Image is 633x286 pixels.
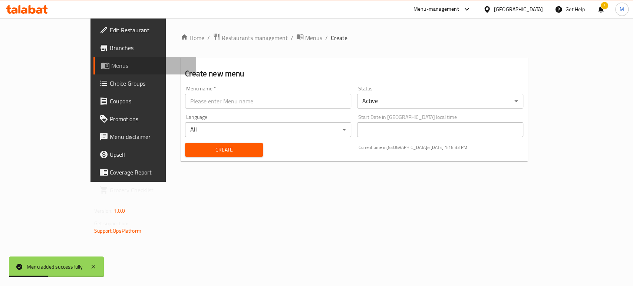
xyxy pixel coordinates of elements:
a: Menus [93,57,196,74]
input: Please enter Menu name [185,94,351,109]
a: Edit Restaurant [93,21,196,39]
span: Choice Groups [110,79,190,88]
span: Upsell [110,150,190,159]
a: Coupons [93,92,196,110]
div: [GEOGRAPHIC_DATA] [494,5,543,13]
span: Menus [305,33,322,42]
li: / [325,33,328,42]
div: Menu added successfully [27,263,83,271]
span: Version: [94,206,112,216]
span: Promotions [110,114,190,123]
span: Create [191,145,257,154]
span: Create [331,33,347,42]
span: Branches [110,43,190,52]
a: Branches [93,39,196,57]
a: Promotions [93,110,196,128]
span: Menus [111,61,190,70]
h2: Create new menu [185,68,523,79]
span: 1.0.0 [113,206,125,216]
a: Menu disclaimer [93,128,196,146]
span: Grocery Checklist [110,186,190,194]
a: Coverage Report [93,163,196,181]
a: Restaurants management [213,33,288,43]
span: Edit Restaurant [110,26,190,34]
div: Menu-management [413,5,459,14]
a: Menus [296,33,322,43]
li: / [207,33,210,42]
div: All [185,122,351,137]
div: Active [357,94,523,109]
button: Create [185,143,263,157]
span: Restaurants management [222,33,288,42]
p: Current time in [GEOGRAPHIC_DATA] is [DATE] 1:16:33 PM [359,144,523,151]
span: Get support on: [94,219,128,228]
span: M [620,5,624,13]
a: Choice Groups [93,74,196,92]
a: Upsell [93,146,196,163]
span: Coupons [110,97,190,106]
nav: breadcrumb [181,33,528,43]
span: Coverage Report [110,168,190,177]
a: Grocery Checklist [93,181,196,199]
span: Menu disclaimer [110,132,190,141]
li: / [291,33,293,42]
a: Support.OpsPlatform [94,226,141,236]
